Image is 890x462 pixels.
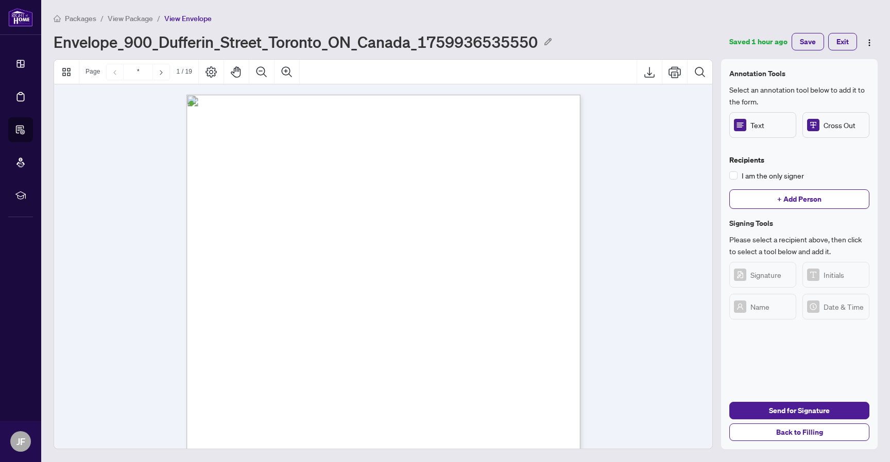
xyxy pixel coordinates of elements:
h4: Recipients [729,154,869,166]
h4: Signing Tools [729,217,869,229]
button: + Add Person [729,189,869,209]
span: Please select a recipient above, then click to select a tool below and add it. [729,234,869,258]
span: I am the only signer [738,170,808,181]
span: Text [750,119,792,131]
span: Exit [836,33,849,50]
button: Back to Filling [729,423,869,441]
span: Back to Filling [776,424,823,440]
button: Edit envelope name [542,32,554,51]
button: Save [792,33,824,50]
span: + Add Person [777,191,821,207]
span: JF [16,434,25,449]
img: Logo [865,39,874,47]
span: home [54,15,61,22]
button: Logo [861,33,878,50]
li: / [157,12,160,24]
span: Select an annotation tool below to add it to the form. [729,84,869,108]
span: Packages [65,14,96,23]
span: Saved 1 hour ago [729,36,788,47]
span: View Envelope [164,14,212,23]
li: / [100,12,104,24]
button: Send for Signature [729,402,869,419]
span: Save [800,33,816,50]
span: Cross Out [824,119,865,131]
span: Send for Signature [769,402,830,419]
img: logo [8,8,33,27]
span: View Package [108,14,153,23]
button: Exit [828,33,857,50]
span: Envelope_900_Dufferin_Street_Toronto_ON_Canada_1759936535550 [54,32,538,51]
h4: Annotation Tools [729,67,869,80]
